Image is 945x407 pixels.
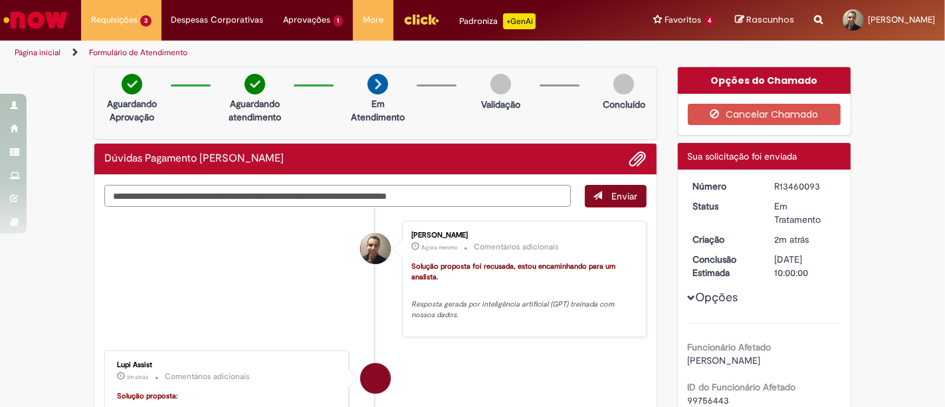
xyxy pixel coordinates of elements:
div: Padroniza [459,13,536,29]
p: Aguardando atendimento [223,97,287,124]
p: Concluído [603,98,645,111]
span: 4 [704,15,715,27]
dt: Conclusão Estimada [683,253,765,279]
dt: Status [683,200,765,213]
button: Adicionar anexos [629,150,647,168]
font: Solução proposta: [117,391,178,401]
div: Jonathan Moreira [360,233,391,264]
p: Aguardando Aprovação [100,97,164,124]
img: ServiceNow [1,7,70,33]
ul: Trilhas de página [10,41,620,65]
button: Enviar [585,185,647,207]
a: Página inicial [15,47,60,58]
span: 2m atrás [774,233,809,245]
b: Funcionário Afetado [688,341,772,353]
img: click_logo_yellow_360x200.png [403,9,439,29]
h2: Dúvidas Pagamento de Salário Histórico de tíquete [104,153,284,165]
span: [PERSON_NAME] [868,14,935,25]
div: [PERSON_NAME] [411,231,633,239]
div: R13460093 [774,180,836,193]
textarea: Digite sua mensagem aqui... [104,185,571,207]
span: Favoritos [665,13,701,27]
em: Resposta gerada por inteligência artificial (GPT) treinada com nossos dados. [411,299,616,320]
div: Em Tratamento [774,200,836,226]
span: Despesas Corporativas [171,13,264,27]
b: ID do Funcionário Afetado [688,381,796,393]
p: Validação [481,98,520,111]
img: check-circle-green.png [245,74,265,94]
small: Comentários adicionais [474,241,559,253]
dt: Número [683,180,765,193]
div: [DATE] 10:00:00 [774,253,836,279]
time: 28/08/2025 21:32:25 [774,233,809,245]
img: img-circle-grey.png [613,74,634,94]
div: Opções do Chamado [678,67,851,94]
a: Rascunhos [735,14,794,27]
img: arrow-next.png [367,74,388,94]
div: 28/08/2025 21:32:25 [774,233,836,246]
span: Sua solicitação foi enviada [688,150,797,162]
span: [PERSON_NAME] [688,354,761,366]
span: Enviar [612,190,638,202]
p: +GenAi [503,13,536,29]
span: 1m atrás [127,373,148,381]
button: Cancelar Chamado [688,104,841,125]
span: Aprovações [284,13,331,27]
span: 1 [334,15,344,27]
span: More [363,13,383,27]
img: check-circle-green.png [122,74,142,94]
time: 28/08/2025 21:32:32 [127,373,148,381]
span: Rascunhos [746,13,794,26]
span: 99756443 [688,394,730,406]
span: 3 [140,15,152,27]
dt: Criação [683,233,765,246]
span: Requisições [91,13,138,27]
span: Agora mesmo [421,243,457,251]
a: Formulário de Atendimento [89,47,187,58]
p: Em Atendimento [346,97,410,124]
small: Comentários adicionais [165,371,250,382]
font: Solução proposta foi recusada, estou encaminhando para um analista. [411,261,617,282]
img: img-circle-grey.png [490,74,511,94]
div: Lupi Assist [360,363,391,394]
div: Lupi Assist [117,361,338,369]
time: 28/08/2025 21:33:30 [421,243,457,251]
